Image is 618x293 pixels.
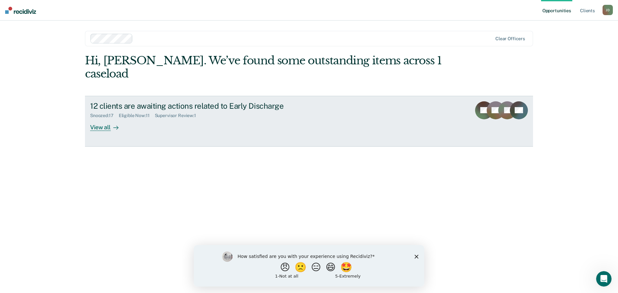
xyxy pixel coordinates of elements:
[90,113,119,118] div: Snoozed : 17
[603,5,613,15] div: J D
[85,96,533,147] a: 12 clients are awaiting actions related to Early DischargeSnoozed:17Eligible Now:11Supervisor Rev...
[119,113,155,118] div: Eligible Now : 11
[90,101,316,111] div: 12 clients are awaiting actions related to Early Discharge
[90,118,126,131] div: View all
[155,113,201,118] div: Supervisor Review : 1
[85,54,444,80] div: Hi, [PERSON_NAME]. We’ve found some outstanding items across 1 caseload
[495,36,525,41] div: Clear officers
[596,271,612,287] iframe: Intercom live chat
[603,5,613,15] button: JD
[194,245,424,287] iframe: Survey by Kim from Recidiviz
[5,7,36,14] img: Recidiviz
